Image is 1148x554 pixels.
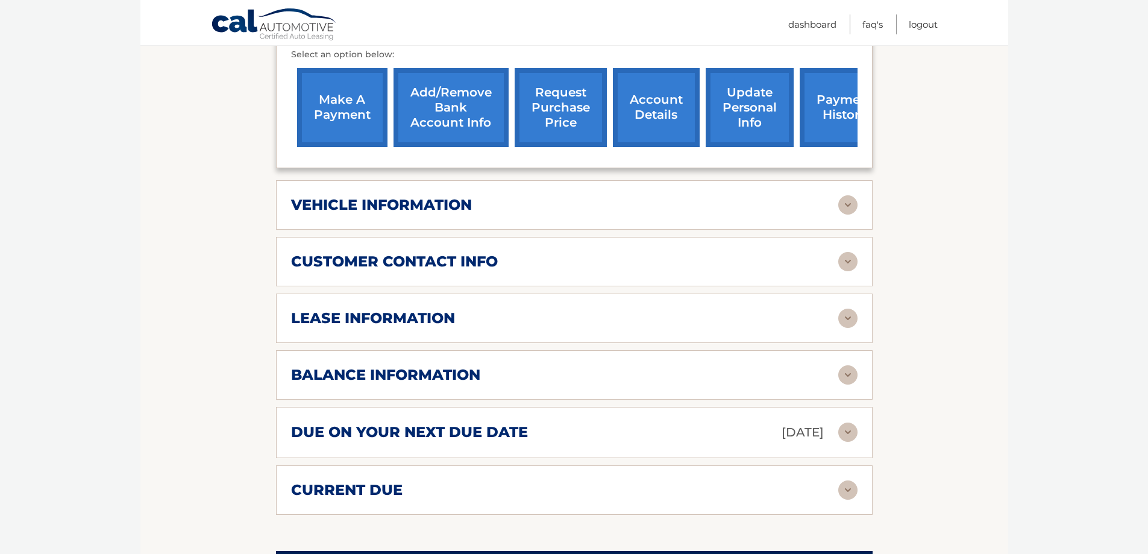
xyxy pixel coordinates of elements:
h2: lease information [291,309,455,327]
a: Cal Automotive [211,8,337,43]
h2: current due [291,481,403,499]
p: Select an option below: [291,48,858,62]
a: Logout [909,14,938,34]
img: accordion-rest.svg [838,252,858,271]
a: account details [613,68,700,147]
h2: vehicle information [291,196,472,214]
a: Add/Remove bank account info [394,68,509,147]
a: request purchase price [515,68,607,147]
a: FAQ's [862,14,883,34]
img: accordion-rest.svg [838,309,858,328]
img: accordion-rest.svg [838,423,858,442]
a: make a payment [297,68,387,147]
h2: customer contact info [291,253,498,271]
a: update personal info [706,68,794,147]
a: payment history [800,68,890,147]
img: accordion-rest.svg [838,480,858,500]
h2: due on your next due date [291,423,528,441]
img: accordion-rest.svg [838,365,858,385]
h2: balance information [291,366,480,384]
a: Dashboard [788,14,836,34]
p: [DATE] [782,422,824,443]
img: accordion-rest.svg [838,195,858,215]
